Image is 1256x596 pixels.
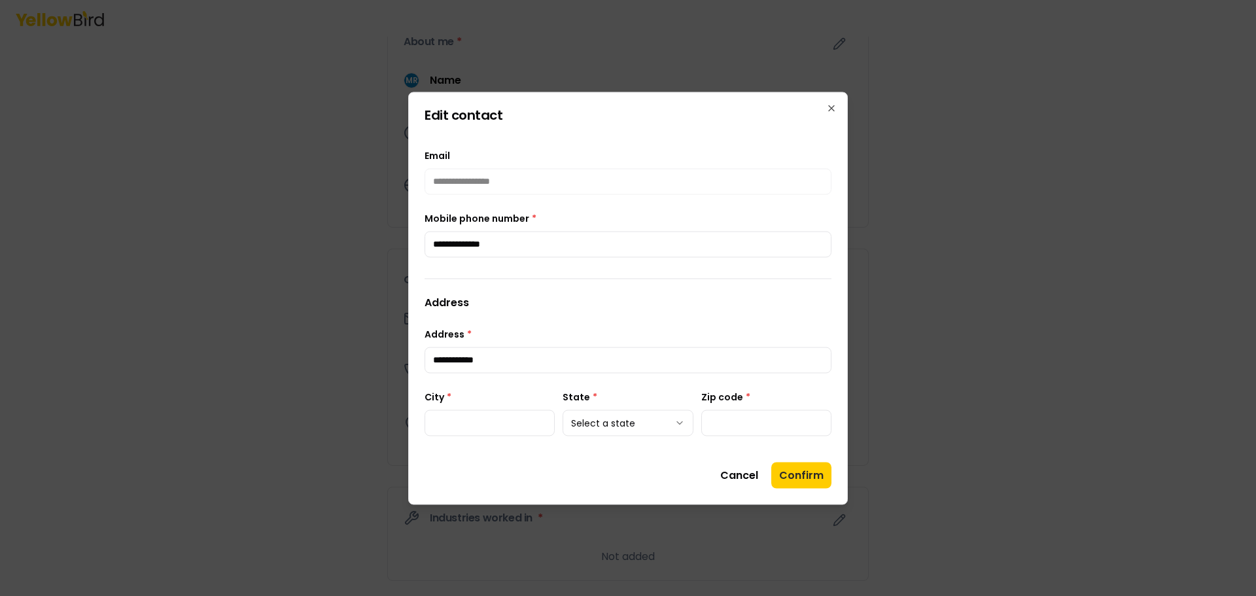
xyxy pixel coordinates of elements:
button: Confirm [771,462,831,488]
label: City [425,390,451,403]
h2: Edit contact [425,108,831,121]
h3: Address [425,294,831,310]
label: Zip code [701,390,750,403]
label: State [563,390,597,403]
label: Email [425,149,450,162]
label: Address [425,327,472,340]
button: Cancel [712,462,766,488]
label: Mobile phone number [425,211,536,224]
